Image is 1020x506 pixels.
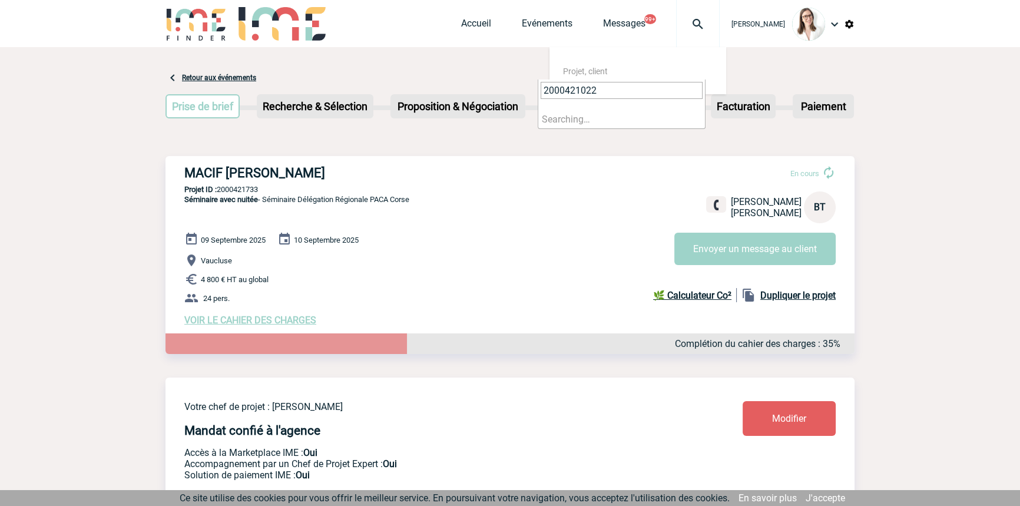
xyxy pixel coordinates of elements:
[201,275,269,284] span: 4 800 € HT au global
[182,74,256,82] a: Retour aux événements
[563,67,608,76] span: Projet, client
[711,200,721,210] img: fixe.png
[184,185,217,194] b: Projet ID :
[522,18,572,34] a: Evénements
[731,20,785,28] span: [PERSON_NAME]
[772,413,806,424] span: Modifier
[674,233,836,265] button: Envoyer un message au client
[806,492,845,504] a: J'accepte
[184,315,316,326] a: VOIR LE CAHIER DES CHARGES
[794,95,853,117] p: Paiement
[383,458,397,469] b: Oui
[814,201,826,213] span: BT
[294,236,359,244] span: 10 Septembre 2025
[167,95,239,117] p: Prise de brief
[712,95,775,117] p: Facturation
[603,18,645,34] a: Messages
[461,18,491,34] a: Accueil
[790,169,819,178] span: En cours
[738,492,797,504] a: En savoir plus
[303,447,317,458] b: Oui
[760,290,836,301] b: Dupliquer le projet
[184,195,258,204] span: Séminaire avec nuitée
[792,8,825,41] img: 122719-0.jpg
[201,236,266,244] span: 09 Septembre 2025
[184,458,673,469] p: Prestation payante
[184,424,320,438] h4: Mandat confié à l'agence
[184,447,673,458] p: Accès à la Marketplace IME :
[201,256,232,265] span: Vaucluse
[180,492,730,504] span: Ce site utilise des cookies pour vous offrir le meilleur service. En poursuivant votre navigation...
[184,166,538,180] h3: MACIF [PERSON_NAME]
[538,110,705,128] li: Searching…
[165,7,227,41] img: IME-Finder
[296,469,310,481] b: Oui
[731,196,802,207] span: [PERSON_NAME]
[184,401,673,412] p: Votre chef de projet : [PERSON_NAME]
[165,185,855,194] p: 2000421733
[258,95,372,117] p: Recherche & Sélection
[392,95,524,117] p: Proposition & Négociation
[184,469,673,481] p: Conformité aux process achat client, Prise en charge de la facturation, Mutualisation de plusieur...
[653,288,737,302] a: 🌿 Calculateur Co²
[184,195,409,204] span: - Séminaire Délégation Régionale PACA Corse
[203,294,230,303] span: 24 pers.
[731,207,802,219] span: [PERSON_NAME]
[644,14,656,24] button: 99+
[741,288,756,302] img: file_copy-black-24dp.png
[653,290,731,301] b: 🌿 Calculateur Co²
